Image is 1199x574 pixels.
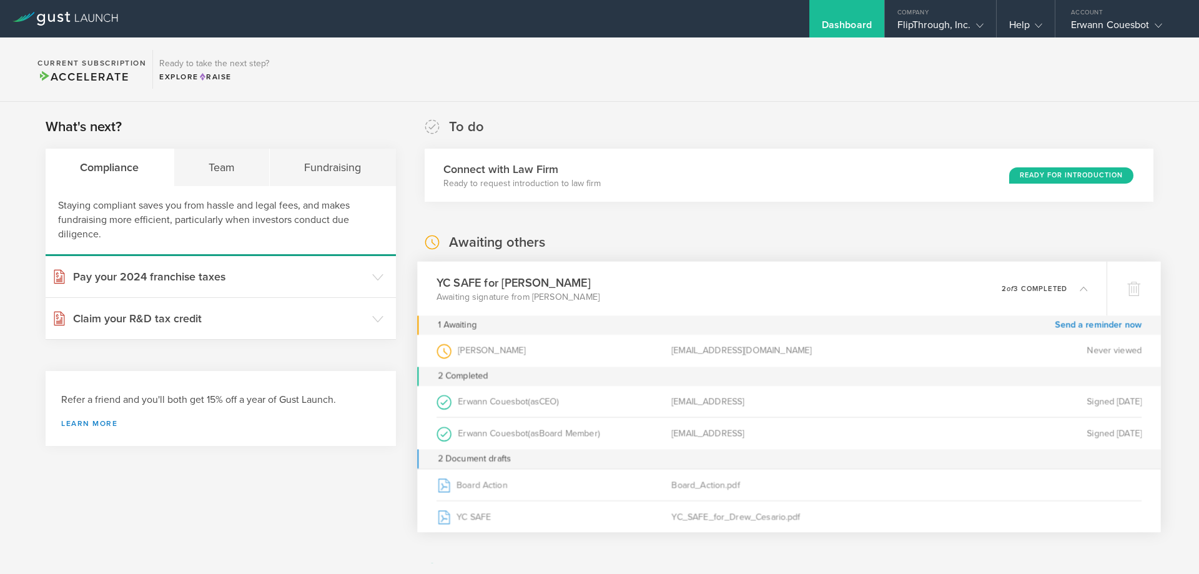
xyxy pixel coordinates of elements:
[907,386,1142,417] div: Signed [DATE]
[417,367,1161,386] div: 2 Completed
[443,177,601,190] p: Ready to request introduction to law firm
[437,469,671,500] div: Board Action
[671,386,906,417] div: [EMAIL_ADDRESS]
[671,469,906,500] div: Board_Action.pdf
[152,50,275,89] div: Ready to take the next step?ExploreRaise
[1009,19,1042,37] div: Help
[270,149,396,186] div: Fundraising
[437,386,671,417] div: Erwann Couesbot
[449,234,545,252] h2: Awaiting others
[37,59,146,67] h2: Current Subscription
[174,149,270,186] div: Team
[437,290,599,303] p: Awaiting signature from [PERSON_NAME]
[556,396,558,407] span: )
[46,149,174,186] div: Compliance
[61,420,380,427] a: Learn more
[437,418,671,450] div: Erwann Couesbot
[1007,284,1014,292] em: of
[437,274,599,291] h3: YC SAFE for [PERSON_NAME]
[539,396,557,407] span: CEO
[437,335,671,367] div: [PERSON_NAME]
[671,501,906,532] div: YC_SAFE_for_Drew_Cesario.pdf
[907,335,1142,367] div: Never viewed
[61,393,380,407] h3: Refer a friend and you'll both get 15% off a year of Gust Launch.
[822,19,872,37] div: Dashboard
[425,149,1153,202] div: Connect with Law FirmReady to request introduction to law firmReady for Introduction
[159,71,269,82] div: Explore
[438,315,476,335] div: 1 Awaiting
[46,118,122,136] h2: What's next?
[528,428,538,438] span: (as
[437,501,671,532] div: YC SAFE
[199,72,232,81] span: Raise
[73,269,366,285] h3: Pay your 2024 franchise taxes
[1002,285,1067,292] p: 2 3 completed
[46,186,396,256] div: Staying compliant saves you from hassle and legal fees, and makes fundraising more efficient, par...
[897,19,984,37] div: FlipThrough, Inc.
[417,450,1161,469] div: 2 Document drafts
[539,428,598,438] span: Board Member
[73,310,366,327] h3: Claim your R&D tax credit
[37,70,129,84] span: Accelerate
[907,418,1142,450] div: Signed [DATE]
[598,428,599,438] span: )
[1071,19,1177,37] div: Erwann Couesbot
[528,396,538,407] span: (as
[159,59,269,68] h3: Ready to take the next step?
[443,161,601,177] h3: Connect with Law Firm
[671,418,906,450] div: [EMAIL_ADDRESS]
[671,335,906,367] div: [EMAIL_ADDRESS][DOMAIN_NAME]
[1055,315,1142,335] a: Send a reminder now
[449,118,484,136] h2: To do
[1009,167,1133,184] div: Ready for Introduction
